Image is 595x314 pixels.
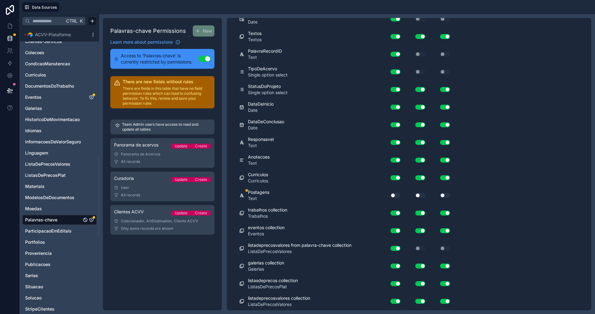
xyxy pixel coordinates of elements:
span: StripeClientes [25,306,55,312]
a: Galerias [25,105,82,111]
span: DataDeConclusao [248,119,284,125]
a: ModelosDeDocumentos [25,194,82,201]
a: Situacao [25,284,82,290]
div: Create [195,177,207,182]
span: Clientes ACVV [114,209,144,215]
div: DocumentosDoTrabalho [22,81,97,91]
span: Galerias [25,105,42,111]
div: Palavras-chave [22,215,97,225]
span: InformacoesDeValorSeguro [25,139,81,145]
span: Learn more about permissions [110,39,173,45]
button: New [193,25,214,37]
span: ListaDePrecosValores [248,248,351,255]
span: Panorama de acervos [114,142,158,148]
span: TipoDeAcervo [248,66,288,72]
div: Update [175,211,187,216]
span: Materiais [25,183,45,190]
a: Publicacoes [25,261,82,268]
div: Proveniencia [22,248,97,258]
div: Publicacoes [22,259,97,269]
a: Proveniencia [25,250,82,256]
div: InformacoesDeValorSeguro [22,137,97,147]
div: ListasDePrecosPlat [22,170,97,180]
span: All records [121,193,140,198]
a: Panorama de acervosUpdateCreatePanorama de AcervosAll records [110,138,214,168]
span: Linguagem [25,150,48,156]
p: There are fields in this table that have no field permission rules which can lead to confusing be... [123,86,211,106]
span: Date [248,107,274,113]
div: Galerias [22,103,97,113]
span: Palavras-chave [25,217,57,223]
a: ListasDePrecosPlat [25,172,82,178]
div: Series [22,271,97,281]
a: Idiomas [25,128,82,134]
a: Series [25,273,82,279]
div: Idiomas [22,126,97,136]
button: Data Sources [22,2,59,12]
span: ListaDePrecosValores [248,301,310,307]
span: Curriculos [248,172,268,178]
a: Learn more about permissions [110,39,180,45]
span: ListasDePrecosPlat [248,284,298,290]
span: Galerias [248,266,284,272]
div: Curriculos [22,70,97,80]
span: DocumentosDoTrabalho [25,83,74,89]
a: ListaDePrecosValores [25,161,82,167]
span: Publicacoes [25,261,51,268]
a: HistoricoDeMovimentacao [25,116,82,123]
a: Materiais [25,183,82,190]
p: Team Admin users have access to read and update all tables [122,122,209,132]
span: Date [248,19,306,25]
a: ParticipacaoEmEditais [25,228,82,234]
span: Idiomas [25,128,42,134]
div: Update [175,177,187,182]
h2: There are new fields without rules [123,79,211,85]
div: Update [175,144,187,149]
a: Palavras-chave [25,217,82,223]
span: K [79,19,83,23]
a: StripeClientes [25,306,82,312]
span: Eventos [248,231,284,237]
span: Portfolios [25,239,45,245]
a: CondicaoManutencao [25,61,82,67]
div: Portfolios [22,237,97,247]
span: Text [248,195,269,202]
a: Curriculos [25,72,82,78]
a: Colecoes [25,50,82,56]
div: ModelosDeDocumentos [22,193,97,203]
span: Ctrl [65,17,78,25]
span: Single option select [248,89,288,96]
a: Clientes ACVVUpdateCreateColecionador, ArtDestination, Cliente ACVVOnly some records are shown [110,205,214,235]
a: Portfolios [25,239,82,245]
span: eventos collection [248,225,284,231]
a: Moedas [25,206,82,212]
span: Series [25,273,38,279]
a: Eventos [25,94,82,100]
div: User [114,185,211,190]
div: Panorama de Acervos [114,152,211,157]
div: Situacao [22,282,97,292]
span: Moedas [25,206,42,212]
span: Data Sources [32,5,57,10]
div: Eventos [22,92,97,102]
span: Textos [248,37,262,43]
span: Textos [248,30,262,37]
span: Postagens [248,189,269,195]
a: Solucao [25,295,82,301]
span: Anotacoes [248,154,270,160]
span: Solucao [25,295,42,301]
span: listadeprecosvalores from palavra-chave collection [248,242,351,248]
div: HistoricoDeMovimentacao [22,115,97,124]
a: Clientes-Servicos [25,38,82,45]
div: Create [195,144,207,149]
span: StatusDoProjeto [248,83,288,89]
span: Text [248,142,274,149]
a: DocumentosDoTrabalho [25,83,82,89]
div: CondicaoManutencao [22,59,97,69]
span: DataDeInicio [248,101,274,107]
span: ACVV-Plataforma [35,32,71,38]
span: Responsavel [248,136,274,142]
span: Situacao [25,284,43,290]
span: New [203,28,212,34]
div: Materiais [22,181,97,191]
